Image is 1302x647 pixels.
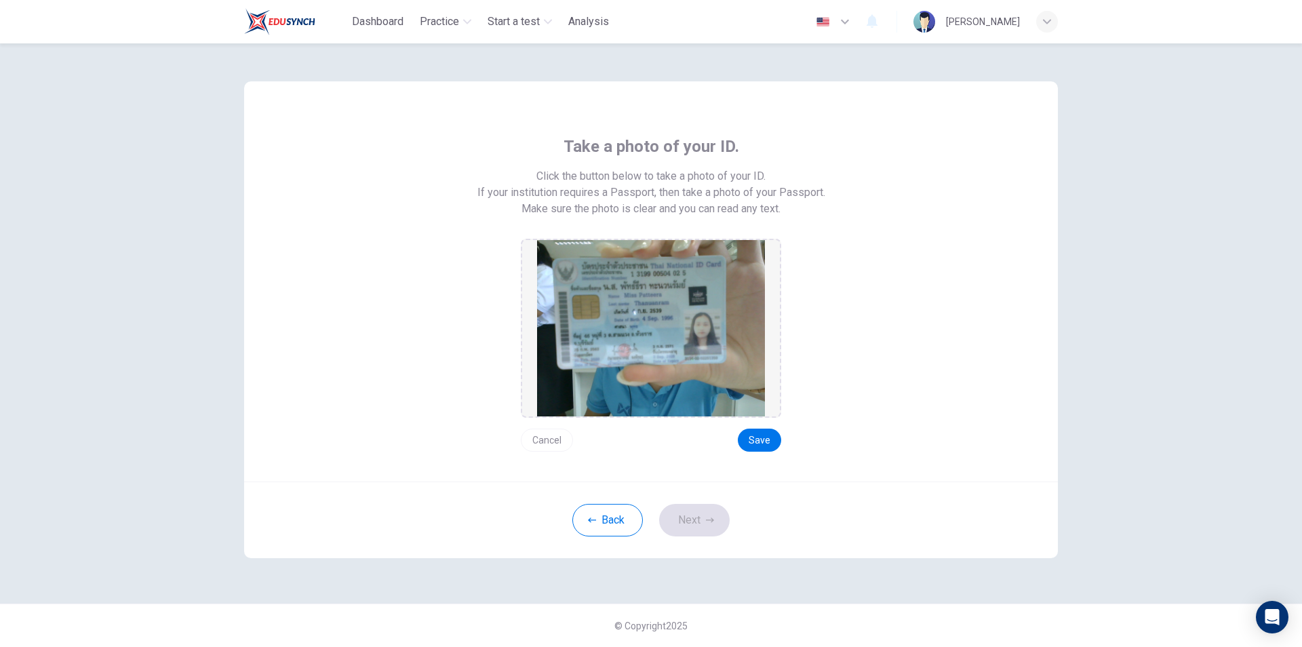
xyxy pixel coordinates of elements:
a: Train Test logo [244,8,347,35]
span: Click the button below to take a photo of your ID. If your institution requires a Passport, then ... [477,168,825,201]
span: Make sure the photo is clear and you can read any text. [521,201,781,217]
button: Practice [414,9,477,34]
img: Profile picture [913,11,935,33]
img: preview screemshot [537,240,765,416]
img: en [814,17,831,27]
img: Train Test logo [244,8,315,35]
button: Analysis [563,9,614,34]
span: Practice [420,14,459,30]
span: Dashboard [352,14,403,30]
span: Analysis [568,14,609,30]
button: Cancel [521,429,573,452]
span: © Copyright 2025 [614,621,688,631]
div: Open Intercom Messenger [1256,601,1288,633]
button: Back [572,504,643,536]
span: Take a photo of your ID. [564,136,739,157]
button: Save [738,429,781,452]
span: Start a test [488,14,540,30]
button: Start a test [482,9,557,34]
button: Dashboard [347,9,409,34]
div: [PERSON_NAME] [946,14,1020,30]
